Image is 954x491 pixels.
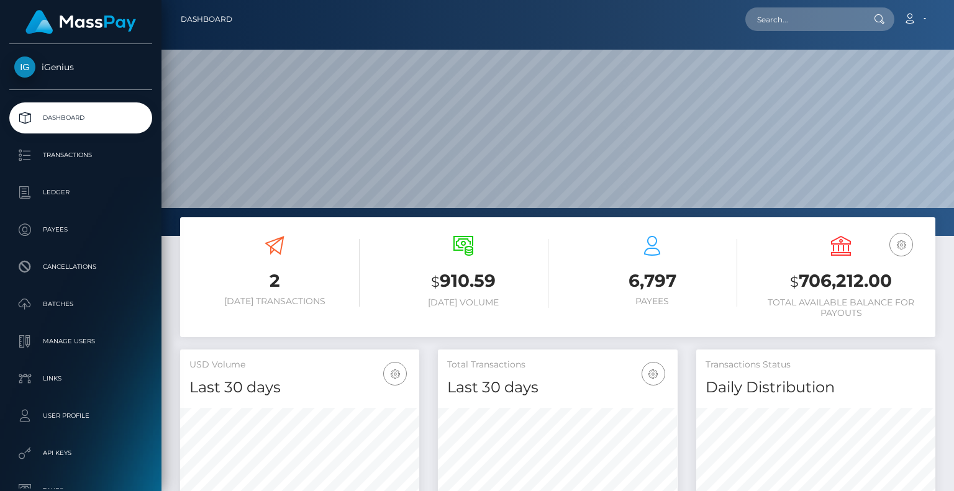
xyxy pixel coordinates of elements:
a: Payees [9,214,152,245]
p: Ledger [14,183,147,202]
p: Transactions [14,146,147,164]
h5: USD Volume [189,359,410,371]
p: Dashboard [14,109,147,127]
h5: Total Transactions [447,359,668,371]
p: Payees [14,220,147,239]
h4: Daily Distribution [706,377,926,399]
p: Links [14,369,147,388]
p: Manage Users [14,332,147,351]
h3: 910.59 [378,269,548,294]
a: Manage Users [9,326,152,357]
a: Batches [9,289,152,320]
h3: 706,212.00 [756,269,926,294]
small: $ [431,273,440,291]
small: $ [790,273,799,291]
span: iGenius [9,61,152,73]
a: Ledger [9,177,152,208]
h4: Last 30 days [189,377,410,399]
a: Dashboard [181,6,232,32]
a: Links [9,363,152,394]
h6: Payees [567,296,737,307]
a: Transactions [9,140,152,171]
img: MassPay Logo [25,10,136,34]
h4: Last 30 days [447,377,668,399]
p: API Keys [14,444,147,462]
img: iGenius [14,56,35,78]
h6: [DATE] Transactions [189,296,360,307]
h6: Total Available Balance for Payouts [756,297,926,318]
a: User Profile [9,400,152,431]
a: API Keys [9,438,152,469]
h6: [DATE] Volume [378,297,548,308]
p: Cancellations [14,258,147,276]
input: Search... [745,7,862,31]
a: Dashboard [9,102,152,133]
p: User Profile [14,407,147,425]
p: Batches [14,295,147,313]
h3: 2 [189,269,360,293]
a: Cancellations [9,251,152,282]
h3: 6,797 [567,269,737,293]
h5: Transactions Status [706,359,926,371]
